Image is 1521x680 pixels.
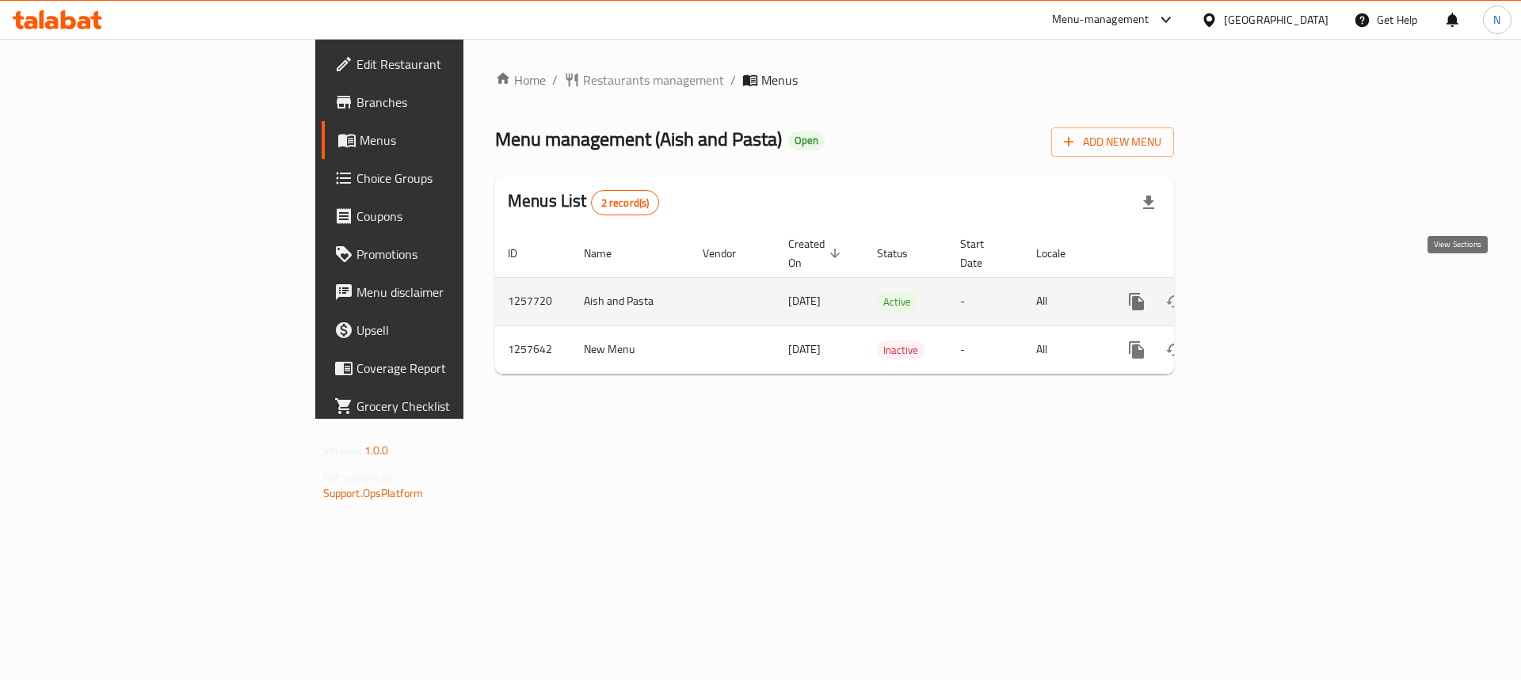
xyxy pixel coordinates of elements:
span: Inactive [877,341,924,359]
a: Support.OpsPlatform [323,483,424,503]
span: Coupons [356,207,557,226]
a: Promotions [322,235,570,273]
span: Grocery Checklist [356,397,557,416]
div: Export file [1130,184,1168,222]
td: - [947,325,1024,374]
span: ID [508,244,538,263]
a: Edit Restaurant [322,45,570,83]
span: Status [877,244,928,263]
span: Edit Restaurant [356,55,557,74]
span: Menus [360,131,557,150]
span: Locale [1036,244,1086,263]
a: Menu disclaimer [322,273,570,311]
button: more [1118,283,1156,321]
span: Start Date [960,234,1004,272]
span: N [1493,11,1500,28]
span: Menu disclaimer [356,283,557,302]
span: Active [877,293,917,311]
div: Open [788,131,825,150]
td: All [1024,325,1105,374]
td: New Menu [571,325,690,374]
a: Branches [322,83,570,121]
a: Coupons [322,197,570,235]
a: Coverage Report [322,349,570,387]
span: Get support on: [323,467,396,488]
span: Choice Groups [356,169,557,188]
td: All [1024,277,1105,325]
span: Branches [356,93,557,112]
nav: breadcrumb [495,70,1174,89]
button: Add New Menu [1051,127,1174,157]
span: Vendor [703,244,757,263]
span: Menu management ( Aish and Pasta ) [495,121,782,157]
a: Menus [322,121,570,159]
span: [DATE] [788,339,821,359]
span: Name [584,244,632,263]
a: Choice Groups [322,159,570,197]
a: Restaurants management [564,70,724,89]
span: Version: [323,440,362,461]
div: Menu-management [1052,10,1149,29]
span: Open [788,134,825,147]
span: Promotions [356,245,557,264]
a: Grocery Checklist [322,387,570,425]
div: Active [877,292,917,311]
span: 1.0.0 [364,440,389,461]
th: Actions [1105,230,1283,278]
button: more [1118,331,1156,369]
td: Aish and Pasta [571,277,690,325]
h2: Menus List [508,189,659,215]
li: / [730,70,736,89]
span: Menus [761,70,798,89]
a: Upsell [322,311,570,349]
table: enhanced table [495,230,1283,374]
button: Change Status [1156,331,1194,369]
span: Coverage Report [356,359,557,378]
span: Upsell [356,321,557,340]
div: [GEOGRAPHIC_DATA] [1224,11,1328,28]
span: Add New Menu [1064,132,1161,152]
span: Restaurants management [583,70,724,89]
span: [DATE] [788,291,821,311]
div: Total records count [591,190,660,215]
span: Created On [788,234,845,272]
span: 2 record(s) [592,196,659,211]
td: - [947,277,1024,325]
